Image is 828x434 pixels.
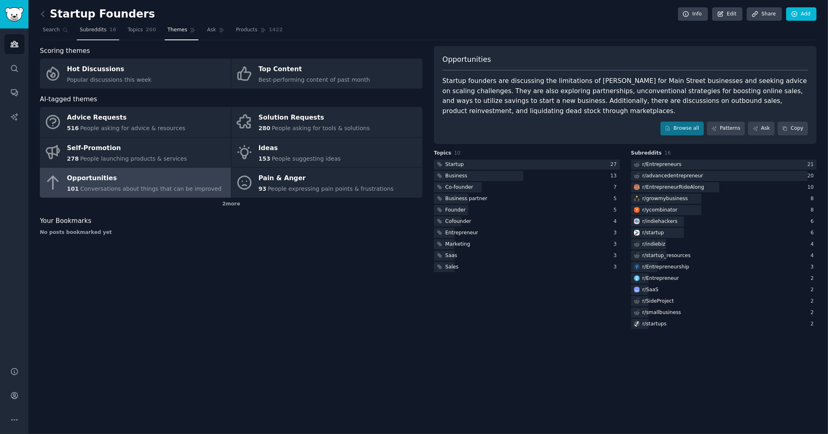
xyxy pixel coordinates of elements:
a: growmybusinessr/growmybusiness8 [631,194,817,204]
div: Sales [445,264,459,271]
a: Co-founder7 [434,182,620,192]
span: 516 [67,125,79,131]
span: Themes [168,26,187,34]
a: Subreddits16 [77,24,119,40]
img: startups [634,321,640,327]
div: Startup founders are discussing the limitations of [PERSON_NAME] for Main Street businesses and s... [442,76,808,116]
span: People expressing pain points & frustrations [268,185,394,192]
div: Startup [445,161,464,168]
span: Your Bookmarks [40,216,92,226]
span: 16 [109,26,116,34]
span: Search [43,26,60,34]
div: r/ ycombinator [643,207,678,214]
span: Opportunities [442,55,491,65]
div: 8 [811,195,817,203]
a: Opportunities101Conversations about things that can be improved [40,168,231,198]
a: r/smallbusiness2 [631,308,817,318]
a: r/advancedentrepreneur20 [631,171,817,181]
div: r/ Entrepreneur [643,275,679,282]
span: People launching products & services [80,155,187,162]
a: EntrepreneurRideAlongr/EntrepreneurRideAlong10 [631,182,817,192]
img: GummySearch logo [5,7,24,22]
a: Ask [748,122,775,135]
a: Entrepreneurshipr/Entrepreneurship3 [631,262,817,272]
a: Search [40,24,71,40]
a: Founder5 [434,205,620,215]
div: 3 [811,264,817,271]
div: Saas [445,252,457,260]
div: Solution Requests [259,111,370,124]
a: Hot DiscussionsPopular discussions this week [40,59,231,89]
div: 7 [614,184,620,191]
div: 2 [811,321,817,328]
a: Info [678,7,708,21]
div: Marketing [445,241,470,248]
div: Entrepreneur [445,229,478,237]
div: 6 [811,218,817,225]
div: 27 [610,161,620,168]
span: People suggesting ideas [272,155,341,162]
a: r/startup_resources4 [631,251,817,261]
a: Business partner5 [434,194,620,204]
span: Topics [434,150,451,157]
span: Scoring themes [40,46,90,56]
img: Entrepreneurship [634,264,640,270]
div: Top Content [259,63,370,76]
img: indiehackers [634,218,640,224]
a: Add [786,7,817,21]
div: 8 [811,207,817,214]
div: 2 [811,275,817,282]
div: Opportunities [67,172,222,185]
div: 3 [614,264,620,271]
a: Browse all [660,122,704,135]
div: r/ Entrepreneurship [643,264,689,271]
span: 278 [67,155,79,162]
div: 10 [807,184,817,191]
img: EntrepreneurRideAlong [634,184,640,190]
a: r/indiebiz4 [631,239,817,249]
a: Products1422 [233,24,285,40]
span: AI-tagged themes [40,94,97,105]
a: Share [747,7,782,21]
a: Edit [712,7,743,21]
div: 3 [614,241,620,248]
span: Ask [207,26,216,34]
span: Products [236,26,257,34]
div: Business partner [445,195,487,203]
a: Pain & Anger93People expressing pain points & frustrations [231,168,423,198]
a: Patterns [707,122,745,135]
a: Cofounder4 [434,216,620,227]
a: Marketing3 [434,239,620,249]
div: r/ SideProject [643,298,674,305]
a: r/Entrepreneurs21 [631,159,817,170]
span: 1422 [269,26,283,34]
a: r/SideProject2 [631,296,817,306]
a: Solution Requests280People asking for tools & solutions [231,107,423,137]
a: Entrepreneur3 [434,228,620,238]
a: Sales3 [434,262,620,272]
div: Cofounder [445,218,471,225]
div: No posts bookmarked yet [40,229,423,236]
div: Business [445,172,467,180]
a: indiehackersr/indiehackers6 [631,216,817,227]
span: Conversations about things that can be improved [80,185,222,192]
div: 2 more [40,198,423,211]
div: 13 [610,172,620,180]
div: 4 [811,252,817,260]
div: 21 [807,161,817,168]
a: Topics200 [125,24,159,40]
div: 4 [614,218,620,225]
div: r/ EntrepreneurRideAlong [643,184,704,191]
img: ycombinator [634,207,640,213]
a: Business13 [434,171,620,181]
span: Topics [128,26,143,34]
div: 4 [811,241,817,248]
a: Advice Requests516People asking for advice & resources [40,107,231,137]
div: Advice Requests [67,111,185,124]
img: SaaS [634,287,640,292]
span: 153 [259,155,270,162]
span: 200 [146,26,156,34]
button: Copy [778,122,808,135]
h2: Startup Founders [40,8,155,21]
div: Hot Discussions [67,63,152,76]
